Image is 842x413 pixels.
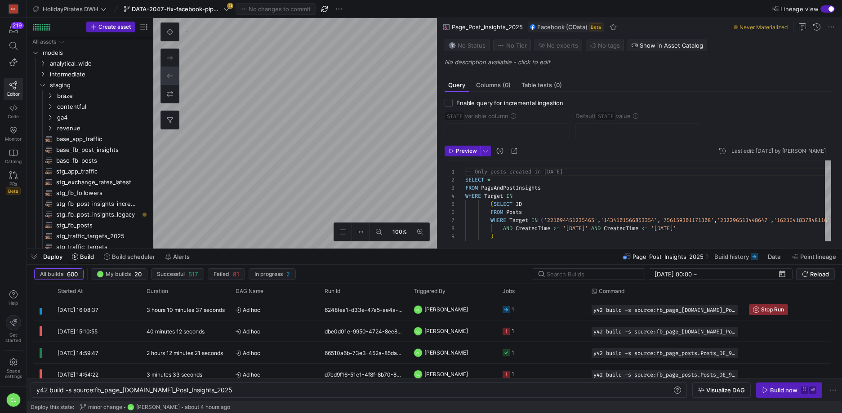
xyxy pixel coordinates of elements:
div: Press SPACE to select this row. [31,166,149,177]
div: 5 [445,200,454,208]
span: Editor [7,91,20,97]
span: IN [531,217,538,224]
span: [DATE] 14:59:47 [58,350,98,356]
span: revenue [57,123,148,133]
a: stg_fb_post_insights_increment​​​​​​​​​​ [31,198,149,209]
div: HG [9,4,18,13]
span: ID [516,200,522,208]
a: PRsBeta [4,168,23,198]
span: IN [506,192,512,200]
button: Stop Run [749,304,788,315]
button: Build scheduler [100,249,159,264]
span: '232296513448647' [717,217,771,224]
button: Visualize DAG [692,382,751,398]
span: Data [768,253,780,260]
span: ts_2025 [209,386,232,394]
button: Point lineage [788,249,840,264]
div: dbe0d01e-9950-4724-8ee8-60deab13c71f [319,320,408,342]
span: y42 build -s source:fb_page_[DOMAIN_NAME]_Post_Insights_2025 [593,329,736,335]
button: CLMy builds20 [91,268,147,280]
div: 7 [445,216,454,224]
div: CL [414,348,423,357]
span: (0) [554,82,562,88]
span: contentful [57,102,148,112]
span: AND [478,241,487,248]
span: Enable query for incremental ingestion [456,99,563,107]
button: Help [4,286,23,310]
div: CL [6,393,21,407]
span: [PERSON_NAME] [424,364,468,385]
button: No tags [586,40,624,51]
span: HolidayPirates DWH [43,5,98,13]
span: stg_fb_post_insights_increment​​​​​​​​​​ [56,199,139,209]
span: '[DATE]' [563,225,588,232]
span: PageAndPostInsights [481,184,541,191]
span: 517 [188,271,198,278]
div: Press SPACE to select this row. [31,231,149,241]
y42-duration: 3 hours 10 minutes 37 seconds [147,306,225,313]
span: Columns [476,82,511,88]
button: HolidayPirates DWH [31,3,109,15]
span: ) [742,241,745,248]
div: Press SPACE to select this row. [34,364,831,385]
input: Start datetime [655,271,692,278]
span: stg_fb_followers​​​​​​​​​​ [56,188,139,198]
span: (0) [503,82,511,88]
div: 10 [445,240,454,249]
a: stg_app_traffic​​​​​​​​​​ [31,166,149,177]
button: Build [68,249,98,264]
a: stg_fb_followers​​​​​​​​​​ [31,187,149,198]
span: minor change [88,404,122,410]
span: [DATE] 14:54:22 [58,371,98,378]
span: >= [553,225,560,232]
span: Ad hoc [236,321,314,342]
span: Ad hoc [236,342,314,364]
span: Failed [214,271,229,277]
span: Beta [589,23,602,31]
div: 3 [445,184,454,192]
span: -- Only posts created in [DATE] [465,168,563,175]
span: Preview [456,148,477,154]
span: [PERSON_NAME] [424,342,468,363]
span: about 4 hours ago [185,404,230,410]
button: No experts [535,40,582,51]
span: All builds [40,271,63,277]
div: d7cd9f16-51e1-4f8f-8b70-8a07b01c0ac5 [319,364,408,385]
span: FROM [465,184,478,191]
span: SELECT [494,200,512,208]
span: Lineage view [780,5,819,13]
span: [PERSON_NAME] [424,299,468,320]
span: models [43,48,148,58]
span: variable column [445,112,508,120]
span: Help [8,300,19,306]
a: base_fb_posts​​​​​​​​​​ [31,155,149,166]
span: 600 [67,271,78,278]
button: No statusNo Status [445,40,490,51]
span: base_app_traffic​​​​​​​​​​ [56,134,139,144]
span: – [694,271,697,278]
a: base_app_traffic​​​​​​​​​​ [31,133,149,144]
div: Press SPACE to select this row. [31,241,149,252]
span: Jobs [503,288,515,294]
span: Ad hoc [236,299,314,320]
y42-duration: 3 minutes 33 seconds [147,371,202,378]
span: WHERE [465,192,481,200]
span: Monitor [5,136,22,142]
span: ( [490,200,494,208]
a: stg_exchange_rates_latest​​​​​​​​​​ [31,177,149,187]
span: STATE [596,112,616,121]
span: stg_exchange_rates_latest​​​​​​​​​​ [56,177,139,187]
kbd: ⌘ [801,386,808,394]
span: Alerts [173,253,190,260]
span: Point lineage [800,253,836,260]
span: Show in Asset Catalog [640,42,703,49]
span: Catalog [5,159,22,164]
div: Press SPACE to select this row. [31,47,149,58]
button: All builds600 [34,268,84,280]
span: IN [528,241,535,248]
button: Reload [796,268,835,280]
span: , [645,241,648,248]
span: Never Materialized [740,24,788,31]
span: Ad hoc [236,364,314,385]
div: Build now [770,386,797,394]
